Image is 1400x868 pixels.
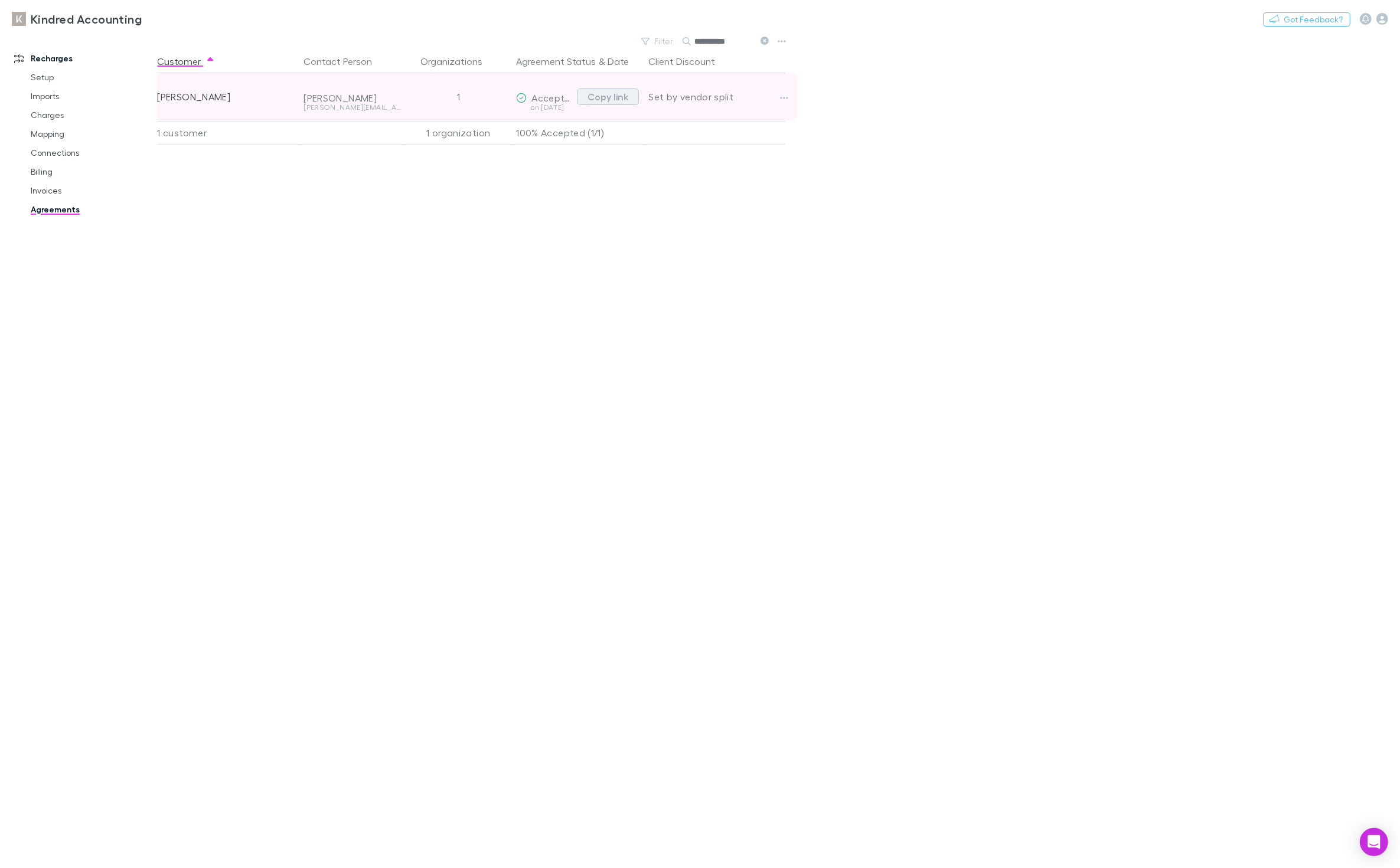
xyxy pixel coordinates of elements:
div: & [516,50,639,73]
a: Mapping [19,125,166,143]
button: Contact Person [304,50,386,73]
a: Connections [19,143,166,162]
div: [PERSON_NAME] [304,92,400,104]
button: Got Feedback? [1263,12,1350,27]
a: Invoices [19,181,166,200]
div: 1 organization [405,121,511,145]
img: Kindred Accounting's Logo [12,12,26,26]
button: Organizations [420,50,497,73]
button: Client Discount [648,50,729,73]
div: [PERSON_NAME] [157,73,294,120]
a: Agreements [19,200,166,219]
a: Imports [19,87,166,106]
div: [PERSON_NAME][EMAIL_ADDRESS][PERSON_NAME][DOMAIN_NAME] [304,104,400,111]
div: 1 [405,73,511,120]
div: 1 customer [157,121,299,145]
a: Kindred Accounting [5,5,149,33]
div: Open Intercom Messenger [1360,828,1388,856]
a: Charges [19,106,166,125]
a: Setup [19,68,166,87]
p: 100% Accepted (1/1) [516,122,639,144]
button: Agreement Status [516,50,596,73]
div: Set by vendor split [648,73,785,120]
span: Accepted [531,92,576,103]
button: Customer [157,50,215,73]
div: on [DATE] [516,104,573,111]
a: Recharges [2,49,166,68]
h3: Kindred Accounting [31,12,142,26]
button: Copy link [577,89,639,105]
button: Filter [635,34,680,48]
a: Billing [19,162,166,181]
button: Date [608,50,629,73]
